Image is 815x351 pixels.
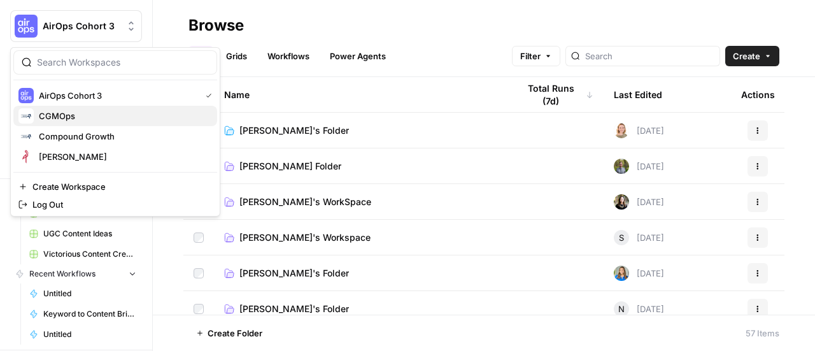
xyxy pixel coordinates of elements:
[218,46,255,66] a: Grids
[18,108,34,124] img: CGMOps Logo
[746,327,779,340] div: 57 Items
[614,194,629,210] img: finnig0mq7f4v51nax58z84zrvgh
[188,323,270,343] button: Create Folder
[24,283,142,304] a: Untitled
[43,329,136,340] span: Untitled
[43,248,136,260] span: Victorious Content Creation & AEO Optimization Grid
[39,150,207,163] span: [PERSON_NAME]
[239,196,371,208] span: [PERSON_NAME]'s WorkSpace
[614,194,664,210] div: [DATE]
[512,46,560,66] button: Filter
[614,77,662,112] div: Last Edited
[43,228,136,240] span: UGC Content Ideas
[15,15,38,38] img: AirOps Cohort 3 Logo
[614,159,664,174] div: [DATE]
[43,20,120,32] span: AirOps Cohort 3
[43,308,136,320] span: Keyword to Content Brief (Victorious)
[239,267,349,280] span: [PERSON_NAME]'s Folder
[741,77,775,112] div: Actions
[520,50,541,62] span: Filter
[37,56,209,69] input: Search Workspaces
[239,124,349,137] span: [PERSON_NAME]'s Folder
[224,267,498,280] a: [PERSON_NAME]'s Folder
[224,124,498,137] a: [PERSON_NAME]'s Folder
[10,47,220,217] div: Workspace: AirOps Cohort 3
[188,46,213,66] a: All
[322,46,393,66] a: Power Agents
[239,303,349,315] span: [PERSON_NAME]'s Folder
[13,178,217,196] a: Create Workspace
[224,160,498,173] a: [PERSON_NAME] Folder
[585,50,714,62] input: Search
[208,327,262,340] span: Create Folder
[29,268,96,280] span: Recent Workflows
[24,304,142,324] a: Keyword to Content Brief (Victorious)
[725,46,779,66] button: Create
[614,159,629,174] img: ir1ty8mf6kvc1hjjoy03u9yxuew8
[24,244,142,264] a: Victorious Content Creation & AEO Optimization Grid
[618,303,625,315] span: N
[224,196,498,208] a: [PERSON_NAME]'s WorkSpace
[24,224,142,244] a: UGC Content Ideas
[32,180,207,193] span: Create Workspace
[43,288,136,299] span: Untitled
[224,231,498,244] a: [PERSON_NAME]'s Workspace
[614,266,664,281] div: [DATE]
[614,123,664,138] div: [DATE]
[18,88,34,103] img: AirOps Cohort 3 Logo
[18,149,34,164] img: MinIO Logo
[518,77,593,112] div: Total Runs (7d)
[39,89,195,102] span: AirOps Cohort 3
[614,123,629,138] img: 6hakwsdpld578dbt80op7lg51gq4
[239,231,371,244] span: [PERSON_NAME]'s Workspace
[39,110,207,122] span: CGMOps
[24,324,142,345] a: Untitled
[10,264,142,283] button: Recent Workflows
[32,198,207,211] span: Log Out
[239,160,341,173] span: [PERSON_NAME] Folder
[18,129,34,144] img: Compound Growth Logo
[619,231,624,244] span: S
[188,15,244,36] div: Browse
[260,46,317,66] a: Workflows
[10,10,142,42] button: Workspace: AirOps Cohort 3
[13,196,217,213] a: Log Out
[614,301,664,317] div: [DATE]
[224,303,498,315] a: [PERSON_NAME]'s Folder
[614,266,629,281] img: 57pqjeemi2nd7qi7uenxir8d7ni4
[224,77,498,112] div: Name
[733,50,760,62] span: Create
[39,130,207,143] span: Compound Growth
[614,230,664,245] div: [DATE]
